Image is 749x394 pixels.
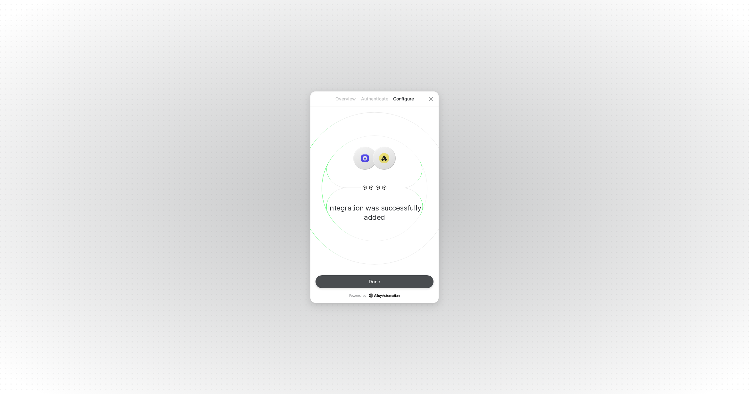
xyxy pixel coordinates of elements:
div: Done [369,279,380,284]
p: Powered by [349,293,400,298]
p: Integration was successfully added [321,203,428,222]
p: Authenticate [360,96,389,102]
button: Done [316,275,433,288]
a: icon-success [369,293,400,298]
p: Overview [331,96,360,102]
img: icon [360,153,370,163]
img: icon [379,153,389,163]
span: icon-close [428,97,433,102]
p: Configure [389,96,418,102]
